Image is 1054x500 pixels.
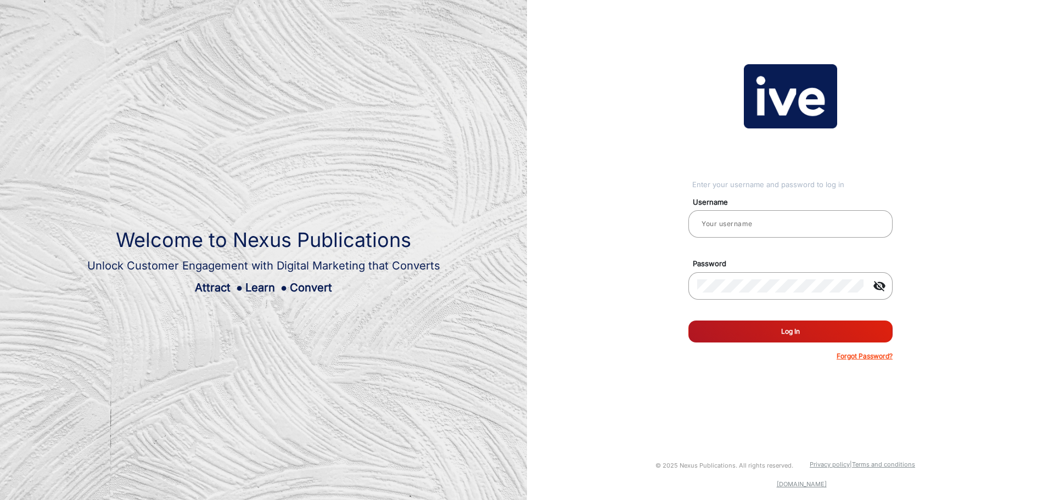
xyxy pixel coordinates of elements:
[281,281,287,294] span: ●
[850,460,852,468] a: |
[685,197,905,208] mat-label: Username
[777,480,827,488] a: [DOMAIN_NAME]
[866,279,893,293] mat-icon: visibility_off
[87,279,440,296] div: Attract Learn Convert
[837,351,893,361] p: Forgot Password?
[236,281,243,294] span: ●
[685,259,905,269] mat-label: Password
[655,462,793,469] small: © 2025 Nexus Publications. All rights reserved.
[697,217,884,231] input: Your username
[692,179,893,190] div: Enter your username and password to log in
[810,460,850,468] a: Privacy policy
[744,64,837,129] img: vmg-logo
[87,228,440,252] h1: Welcome to Nexus Publications
[87,257,440,274] div: Unlock Customer Engagement with Digital Marketing that Converts
[688,321,893,342] button: Log In
[852,460,915,468] a: Terms and conditions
